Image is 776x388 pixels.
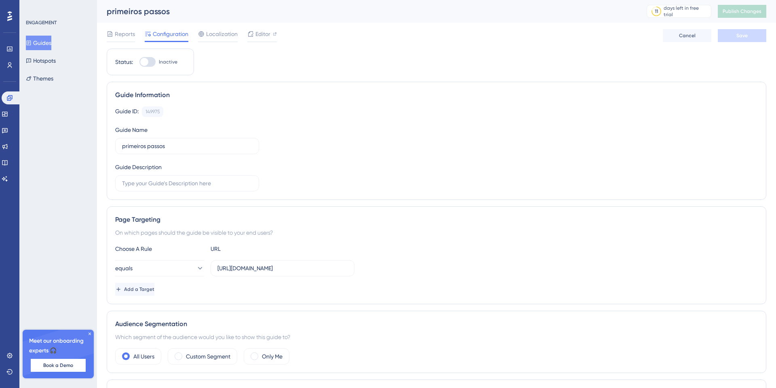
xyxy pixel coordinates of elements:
div: 11 [655,8,658,15]
button: Save [718,29,766,42]
button: equals [115,260,204,276]
span: Configuration [153,29,188,39]
span: equals [115,263,133,273]
button: Add a Target [115,283,154,296]
span: Publish Changes [723,8,761,15]
div: primeiros passos [107,6,626,17]
div: Guide ID: [115,106,139,117]
span: Localization [206,29,238,39]
span: Book a Demo [43,362,73,369]
input: Type your Guide’s Name here [122,142,252,151]
span: Add a Target [124,286,154,293]
span: Reports [115,29,135,39]
div: 149975 [145,108,160,115]
div: Page Targeting [115,215,758,225]
button: Hotspots [26,53,56,68]
label: Only Me [262,352,283,361]
label: Custom Segment [186,352,230,361]
button: Book a Demo [31,359,86,372]
div: On which pages should the guide be visible to your end users? [115,228,758,237]
div: ENGAGEMENT [26,19,57,26]
div: URL [211,244,299,254]
div: Guide Information [115,90,758,100]
span: Meet our onboarding experts 🎧 [29,336,87,356]
span: Editor [255,29,270,39]
button: Guides [26,36,51,50]
span: Inactive [159,59,177,65]
label: All Users [133,352,154,361]
input: Type your Guide’s Description here [122,179,252,188]
button: Cancel [663,29,711,42]
span: Save [736,32,748,39]
div: Choose A Rule [115,244,204,254]
div: Guide Description [115,162,162,172]
div: Audience Segmentation [115,319,758,329]
div: days left in free trial [664,5,709,18]
div: Which segment of the audience would you like to show this guide to? [115,332,758,342]
div: Status: [115,57,133,67]
button: Publish Changes [718,5,766,18]
span: Cancel [679,32,696,39]
input: yourwebsite.com/path [217,264,348,273]
div: Guide Name [115,125,148,135]
button: Themes [26,71,53,86]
